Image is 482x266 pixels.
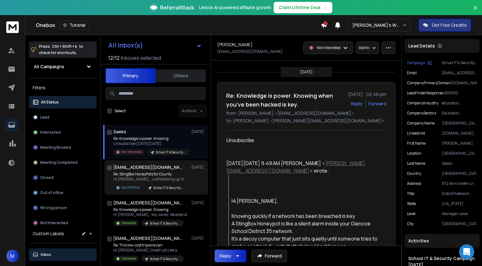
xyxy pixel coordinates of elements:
[442,201,477,206] p: [US_STATE]
[300,69,313,75] p: [DATE]
[442,121,477,126] p: [GEOGRAPHIC_DATA] 35
[407,191,414,196] p: title
[407,111,436,116] p: companySectors
[407,161,425,166] p: Last Name
[29,248,97,261] button: Inbox
[113,177,187,182] p: Hi [PERSON_NAME], Just following up. It
[317,45,340,50] p: Not Interested
[407,171,421,176] p: country
[6,250,19,262] button: M
[442,191,477,196] p: District Network Manager
[407,221,414,226] p: city
[40,130,61,135] p: Interested
[217,42,253,48] h1: [PERSON_NAME]
[408,43,435,49] p: Lead Details
[113,141,189,146] p: Unsubscribe [DATE][DATE],
[442,221,477,226] p: [GEOGRAPHIC_DATA]
[33,230,64,237] h3: Custom Labels
[199,4,271,11] p: Unlock AI-powered affiliate growth
[29,186,97,199] button: Out of office
[220,253,231,259] div: Reply
[442,141,477,146] p: [PERSON_NAME]
[407,91,443,96] p: leadFinderResponse
[232,197,381,205] div: Hi [PERSON_NAME],
[153,186,184,190] p: School IT & Security Campaign [DATE]
[121,256,136,261] p: Interested
[113,164,182,170] h1: [EMAIL_ADDRESS][DOMAIN_NAME]
[29,141,97,154] button: Meeting Booked
[443,91,477,96] p: VERIFIED
[442,60,477,65] p: School IT & Security Campaign [DATE]
[156,69,206,83] button: Others
[352,22,402,28] p: [PERSON_NAME]'s Workspace
[407,131,425,136] p: linkedinId
[160,4,194,11] span: ReferralStack
[29,156,97,169] button: Meeting Completed
[442,211,477,216] p: Manager-Level
[407,60,432,65] button: Campaign
[121,221,136,225] p: Interested
[113,136,189,141] p: Re: Knowledge is power. Knowing
[442,171,477,176] p: [GEOGRAPHIC_DATA]
[407,211,415,216] p: level
[471,4,479,19] button: Close banner
[407,70,417,75] p: Email
[407,141,426,146] p: First Name
[34,64,64,70] h1: All Campaigns
[29,217,97,229] button: Not Interested
[29,126,97,139] button: Interested
[323,4,327,11] span: →
[442,131,477,136] p: [DOMAIN_NAME][URL]
[113,248,184,253] p: Hi [PERSON_NAME], Great! Let's set a
[40,175,54,180] p: Closed
[36,21,321,30] div: Onebox
[419,19,471,31] button: Get Free Credits
[29,202,97,214] button: Wrong person
[121,185,140,190] p: Out Of Office
[113,129,126,135] h1: Saeks
[226,118,386,124] p: to: [PERSON_NAME] <[PERSON_NAME][EMAIL_ADDRESS][DOMAIN_NAME]>
[108,54,120,62] span: 12 / 12
[407,80,451,86] p: companyPrimaryDomain
[432,22,467,28] p: Get Free Credits
[274,2,332,13] button: Claim Lifetime Deal→
[442,161,477,166] p: Saeks
[41,100,59,105] p: All Status
[442,151,477,156] p: [GEOGRAPHIC_DATA], [US_STATE], [GEOGRAPHIC_DATA]
[404,234,479,248] div: Activities
[442,70,477,75] p: [EMAIL_ADDRESS][DOMAIN_NAME]
[442,111,477,116] p: Education Management
[368,101,386,107] div: Forward
[407,121,435,126] p: Company Name
[105,68,156,83] button: Primary
[215,250,246,262] button: Reply
[113,243,184,248] p: Re: This low-cost tripwire can
[113,207,187,212] p: Re: Knowledge is power. Knowing
[232,205,381,265] div: Knowing quickly if a network has been breached is key. A StingBox Honeypot is like a silent alarm...
[348,91,386,97] p: [DATE] : 02:46 pm
[191,165,206,170] p: [DATE]
[113,212,187,217] p: Hi [PERSON_NAME], Yes, we do! We extend
[103,39,207,52] button: All Inbox(s)
[29,96,97,108] button: All Status
[407,101,438,106] p: companyIndustry
[359,45,369,50] p: Add to
[29,60,97,73] button: All Campaigns
[40,145,71,150] p: Meeting Booked
[59,21,89,30] button: Tutorial
[115,108,126,114] label: Select
[442,181,477,186] p: 872 Winchester Ln
[226,91,344,109] h1: Re: Knowledge is power. Knowing when you’ve been hacked is key.
[150,257,180,261] p: School IT & Security Campaign [DATE]
[40,115,49,120] p: Lead
[191,200,206,205] p: [DATE]
[226,137,381,144] div: Unsubscribe
[407,201,416,206] p: state
[39,43,83,56] p: Press to check for shortcuts.
[41,252,51,257] p: Inbox
[226,110,386,116] p: from: [PERSON_NAME] <[EMAIL_ADDRESS][DOMAIN_NAME]>
[40,160,78,165] p: Meeting Completed
[113,235,182,241] h1: [EMAIL_ADDRESS][DOMAIN_NAME]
